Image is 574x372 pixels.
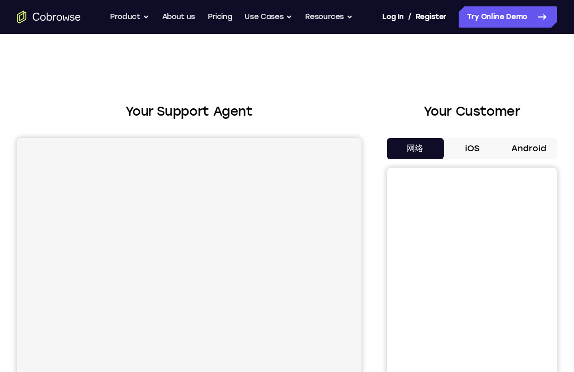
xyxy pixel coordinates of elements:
[408,11,411,23] span: /
[305,6,353,28] button: Resources
[110,6,149,28] button: Product
[387,138,444,159] button: 网络
[382,6,403,28] a: Log In
[500,138,557,159] button: Android
[416,6,446,28] a: Register
[387,102,557,121] h2: Your Customer
[244,6,292,28] button: Use Cases
[444,138,501,159] button: iOS
[162,6,195,28] a: About us
[17,11,81,23] a: Go to the home page
[459,6,557,28] a: Try Online Demo
[208,6,232,28] a: Pricing
[17,102,361,121] h2: Your Support Agent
